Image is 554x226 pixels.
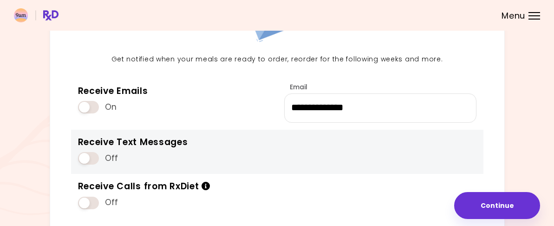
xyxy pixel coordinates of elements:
[14,8,59,22] img: RxDiet
[105,102,117,112] span: On
[202,181,211,190] i: Info
[105,153,118,163] span: Off
[78,137,188,148] div: Receive Text Messages
[502,12,525,20] span: Menu
[78,86,148,97] div: Receive Emails
[71,54,483,65] p: Get notified when your meals are ready to order, reorder for the following weeks and more.
[78,181,211,193] div: Receive Calls from RxDiet
[105,198,118,207] span: Off
[284,82,308,92] label: Email
[454,192,540,219] button: Continue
